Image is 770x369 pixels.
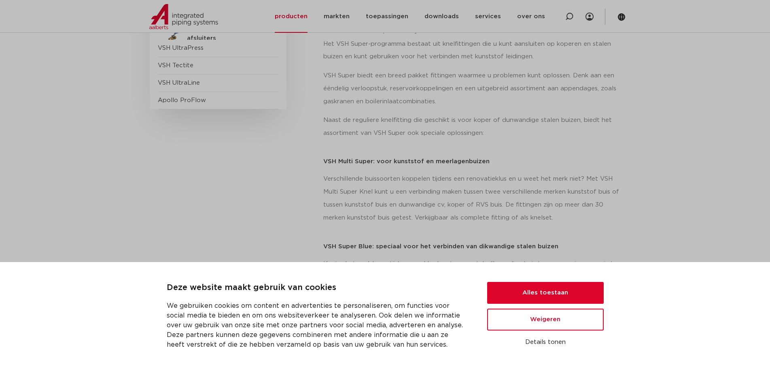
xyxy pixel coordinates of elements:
[158,45,204,51] a: VSH UltraPress
[323,173,621,224] p: Verschillende buissoorten koppelen tijdens een renovatieklus en u weet het merk niet? Met VSH Mul...
[158,30,278,43] a: afsluiters
[167,301,468,350] p: We gebruiken cookies om content en advertenties te personaliseren, om functies voor social media ...
[158,80,200,86] a: VSH UltraLine
[323,243,621,250] p: VSH Super Blue: speciaal voor het verbinden van dikwandige stalen buizen
[323,38,621,64] p: Het VSH Super-programma bestaat uit knelfittingen die u kunt aansluiten op koperen en stalen buiz...
[323,69,621,108] p: VSH Super biedt een breed pakket fittingen waarmee u problemen kunt oplossen. Denk aan een ééndel...
[323,258,621,309] p: Kent u het probleem: tijdens een klus komt u een stuk dikwandige buis tegen en er is geen ruimte ...
[487,282,604,304] button: Alles toestaan
[167,282,468,294] p: Deze website maakt gebruik van cookies
[158,97,206,103] a: Apollo ProFlow
[323,158,621,164] p: VSH Multi Super: voor kunststof en meerlagenbuizen
[487,309,604,331] button: Weigeren
[323,114,621,140] p: Naast de reguliere knelfitting die geschikt is voor koper of dunwandige stalen buizen, biedt het ...
[487,335,604,349] button: Details tonen
[158,62,193,68] a: VSH Tectite
[187,35,267,42] h5: afsluiters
